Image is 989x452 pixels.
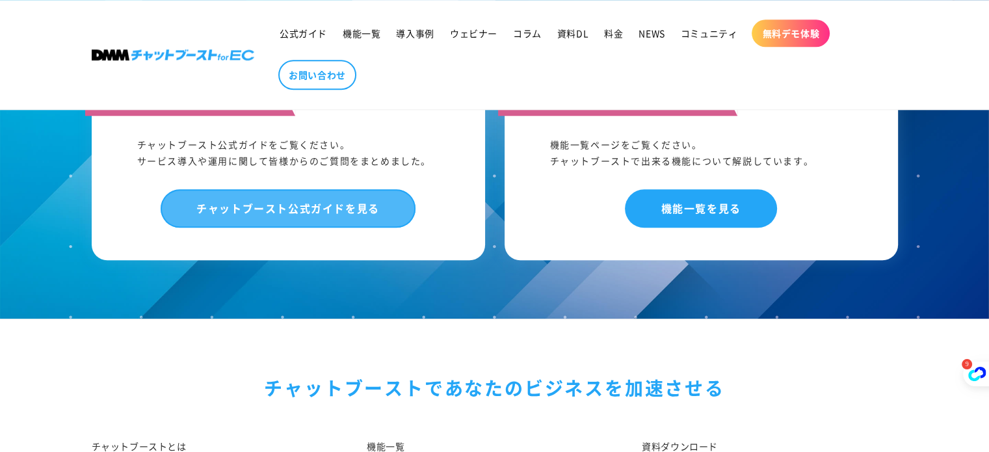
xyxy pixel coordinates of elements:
[289,69,346,81] span: お問い合わせ
[396,27,434,39] span: 導入事例
[335,20,388,47] a: 機能一覧
[639,27,665,39] span: NEWS
[280,27,327,39] span: 公式ガイド
[549,20,596,47] a: 資料DL
[92,49,254,60] img: 株式会社DMM Boost
[604,27,623,39] span: 料金
[557,27,588,39] span: 資料DL
[161,189,415,228] a: チャットブースト公式ガイドを見る
[762,27,819,39] span: 無料デモ体験
[137,137,440,169] div: チャットブースト公式ガイドをご覧ください。 サービス導入や運用に関して皆様からのご質問をまとめました。
[92,371,898,404] div: チャットブーストで あなたのビジネスを加速させる
[272,20,335,47] a: 公式ガイド
[388,20,442,47] a: 導入事例
[442,20,505,47] a: ウェビナー
[752,20,830,47] a: 無料デモ体験
[278,60,356,90] a: お問い合わせ
[343,27,380,39] span: 機能一覧
[631,20,672,47] a: NEWS
[450,27,497,39] span: ウェビナー
[625,189,776,228] a: 機能一覧を見る
[673,20,746,47] a: コミュニティ
[505,20,549,47] a: コラム
[681,27,738,39] span: コミュニティ
[596,20,631,47] a: 料金
[550,137,852,169] div: 機能一覧ページをご覧ください。 チャットブーストで出来る機能について解説しています。
[513,27,542,39] span: コラム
